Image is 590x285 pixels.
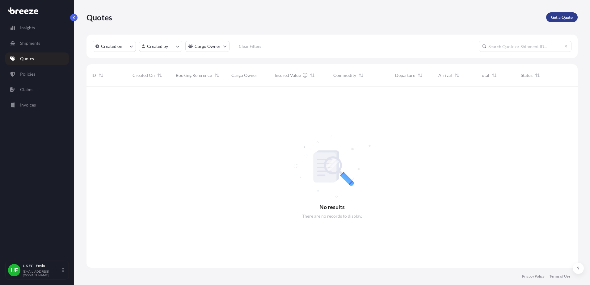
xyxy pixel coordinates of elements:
[395,72,415,78] span: Departure
[480,72,489,78] span: Total
[86,12,112,22] p: Quotes
[20,56,34,62] p: Quotes
[20,71,35,77] p: Policies
[93,41,136,52] button: createdOn Filter options
[233,41,267,51] button: Clear Filters
[11,267,18,273] span: UF
[453,72,461,79] button: Sort
[275,72,301,78] span: Insured Value
[97,72,105,79] button: Sort
[5,68,69,80] a: Policies
[147,43,168,49] p: Created by
[550,274,570,279] a: Terms of Use
[333,72,356,78] span: Commodity
[101,43,122,49] p: Created on
[521,72,533,78] span: Status
[231,72,257,78] span: Cargo Owner
[133,72,155,78] span: Created On
[23,263,61,268] p: UK FCL Envio
[5,52,69,65] a: Quotes
[20,25,35,31] p: Insights
[357,72,365,79] button: Sort
[416,72,424,79] button: Sort
[213,72,221,79] button: Sort
[522,274,545,279] a: Privacy Policy
[438,72,452,78] span: Arrival
[5,37,69,49] a: Shipments
[239,43,261,49] p: Clear Filters
[546,12,578,22] a: Get a Quote
[23,270,61,277] p: [EMAIL_ADDRESS][DOMAIN_NAME]
[91,72,96,78] span: ID
[20,102,36,108] p: Invoices
[176,72,212,78] span: Booking Reference
[5,99,69,111] a: Invoices
[309,72,316,79] button: Sort
[491,72,498,79] button: Sort
[534,72,541,79] button: Sort
[551,14,573,20] p: Get a Quote
[139,41,182,52] button: createdBy Filter options
[185,41,230,52] button: cargoOwner Filter options
[20,86,33,93] p: Claims
[156,72,163,79] button: Sort
[5,22,69,34] a: Insights
[20,40,40,46] p: Shipments
[479,41,571,52] input: Search Quote or Shipment ID...
[5,83,69,96] a: Claims
[195,43,221,49] p: Cargo Owner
